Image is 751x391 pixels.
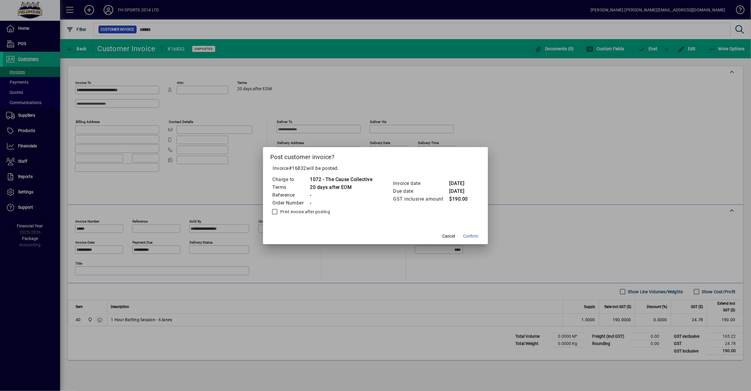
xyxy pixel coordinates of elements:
td: Due date [393,187,449,195]
p: Invoice will be posted . [270,165,481,172]
td: [DATE] [449,187,473,195]
td: 20 days after EOM [310,183,373,191]
td: Invoice date [393,180,449,187]
td: - [310,191,373,199]
td: Order Number [272,199,310,207]
label: Print invoice after posting [279,209,330,215]
td: Charge to [272,176,310,183]
button: Cancel [439,231,459,242]
td: $190.00 [449,195,473,203]
button: Confirm [461,231,481,242]
span: #16832 [289,165,306,171]
td: Terms [272,183,310,191]
span: Cancel [443,233,455,239]
td: [DATE] [449,180,473,187]
h2: Post customer invoice? [263,147,488,165]
td: - [310,199,373,207]
td: GST inclusive amount [393,195,449,203]
td: 1072 - The Cause Collective [310,176,373,183]
td: Reference [272,191,310,199]
span: Confirm [463,233,478,239]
